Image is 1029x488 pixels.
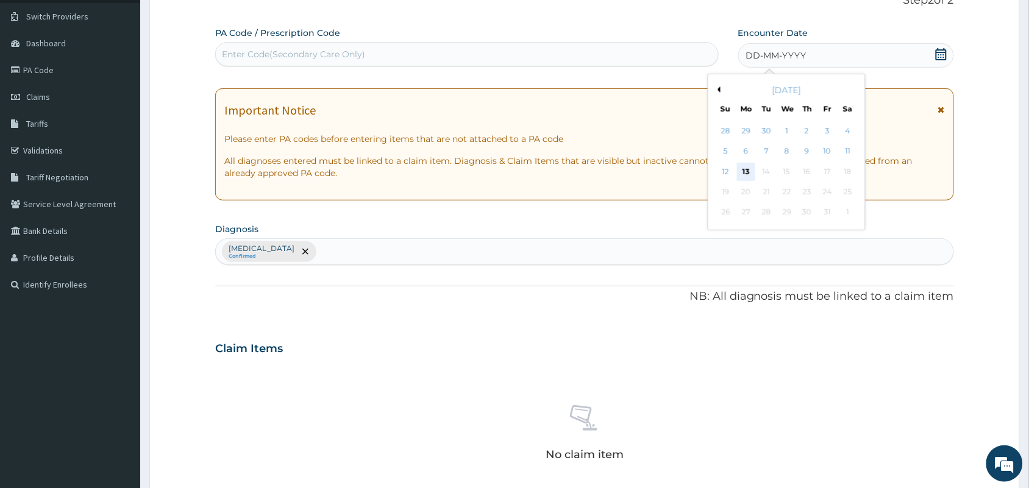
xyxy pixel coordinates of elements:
[717,183,735,201] div: Not available Sunday, October 19th, 2025
[26,118,48,129] span: Tariffs
[818,203,836,222] div: Not available Friday, October 31st, 2025
[26,172,88,183] span: Tariff Negotiation
[839,122,857,140] div: Choose Saturday, October 4th, 2025
[717,143,735,161] div: Choose Sunday, October 5th, 2025
[215,223,258,235] label: Diagnosis
[26,91,50,102] span: Claims
[224,133,945,145] p: Please enter PA codes before entering items that are not attached to a PA code
[778,122,796,140] div: Choose Wednesday, October 1st, 2025
[818,183,836,201] div: Not available Friday, October 24th, 2025
[798,143,816,161] div: Choose Thursday, October 9th, 2025
[63,68,205,84] div: Chat with us now
[778,163,796,181] div: Not available Wednesday, October 15th, 2025
[717,203,735,222] div: Not available Sunday, October 26th, 2025
[798,122,816,140] div: Choose Thursday, October 2nd, 2025
[224,155,945,179] p: All diagnoses entered must be linked to a claim item. Diagnosis & Claim Items that are visible bu...
[741,104,751,114] div: Mo
[798,163,816,181] div: Not available Thursday, October 16th, 2025
[798,203,816,222] div: Not available Thursday, October 30th, 2025
[737,163,755,181] div: Choose Monday, October 13th, 2025
[23,61,49,91] img: d_794563401_company_1708531726252_794563401
[757,163,775,181] div: Not available Tuesday, October 14th, 2025
[778,143,796,161] div: Choose Wednesday, October 8th, 2025
[757,122,775,140] div: Choose Tuesday, September 30th, 2025
[714,87,721,93] button: Previous Month
[818,163,836,181] div: Not available Friday, October 17th, 2025
[716,121,858,223] div: month 2025-10
[222,48,365,60] div: Enter Code(Secondary Care Only)
[738,27,808,39] label: Encounter Date
[839,203,857,222] div: Not available Saturday, November 1st, 2025
[737,203,755,222] div: Not available Monday, October 27th, 2025
[822,104,833,114] div: Fr
[717,122,735,140] div: Choose Sunday, September 28th, 2025
[200,6,229,35] div: Minimize live chat window
[839,143,857,161] div: Choose Saturday, October 11th, 2025
[842,104,853,114] div: Sa
[71,154,168,277] span: We're online!
[782,104,792,114] div: We
[546,448,624,461] p: No claim item
[778,203,796,222] div: Not available Wednesday, October 29th, 2025
[757,143,775,161] div: Choose Tuesday, October 7th, 2025
[717,163,735,181] div: Choose Sunday, October 12th, 2025
[215,342,283,356] h3: Claim Items
[761,104,772,114] div: Tu
[737,143,755,161] div: Choose Monday, October 6th, 2025
[215,289,954,305] p: NB: All diagnosis must be linked to a claim item
[737,122,755,140] div: Choose Monday, September 29th, 2025
[746,49,806,62] span: DD-MM-YYYY
[798,183,816,201] div: Not available Thursday, October 23rd, 2025
[839,163,857,181] div: Not available Saturday, October 18th, 2025
[721,104,731,114] div: Su
[713,84,860,96] div: [DATE]
[778,183,796,201] div: Not available Wednesday, October 22nd, 2025
[26,11,88,22] span: Switch Providers
[737,183,755,201] div: Not available Monday, October 20th, 2025
[802,104,813,114] div: Th
[818,143,836,161] div: Choose Friday, October 10th, 2025
[818,122,836,140] div: Choose Friday, October 3rd, 2025
[215,27,340,39] label: PA Code / Prescription Code
[26,38,66,49] span: Dashboard
[6,333,232,375] textarea: Type your message and hit 'Enter'
[224,104,316,117] h1: Important Notice
[839,183,857,201] div: Not available Saturday, October 25th, 2025
[757,203,775,222] div: Not available Tuesday, October 28th, 2025
[757,183,775,201] div: Not available Tuesday, October 21st, 2025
